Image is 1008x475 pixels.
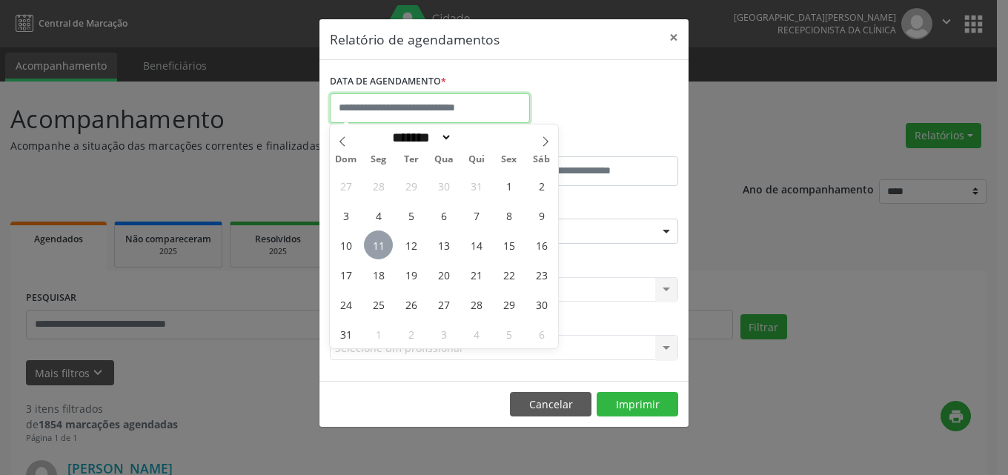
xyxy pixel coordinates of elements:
button: Imprimir [597,392,678,417]
span: Agosto 18, 2025 [364,260,393,289]
span: Setembro 1, 2025 [364,319,393,348]
h5: Relatório de agendamentos [330,30,500,49]
span: Agosto 17, 2025 [331,260,360,289]
select: Month [387,130,452,145]
span: Qua [428,155,460,165]
span: Agosto 6, 2025 [429,201,458,230]
span: Setembro 5, 2025 [494,319,523,348]
span: Dom [330,155,362,165]
span: Sex [493,155,525,165]
span: Agosto 30, 2025 [527,290,556,319]
button: Cancelar [510,392,591,417]
span: Setembro 2, 2025 [397,319,425,348]
span: Agosto 24, 2025 [331,290,360,319]
span: Agosto 28, 2025 [462,290,491,319]
span: Julho 27, 2025 [331,171,360,200]
span: Agosto 23, 2025 [527,260,556,289]
span: Agosto 20, 2025 [429,260,458,289]
span: Agosto 22, 2025 [494,260,523,289]
span: Ter [395,155,428,165]
label: ATÉ [508,133,678,156]
span: Agosto 3, 2025 [331,201,360,230]
span: Setembro 6, 2025 [527,319,556,348]
span: Agosto 31, 2025 [331,319,360,348]
input: Year [452,130,501,145]
span: Julho 31, 2025 [462,171,491,200]
span: Agosto 11, 2025 [364,230,393,259]
span: Agosto 7, 2025 [462,201,491,230]
span: Julho 28, 2025 [364,171,393,200]
span: Agosto 29, 2025 [494,290,523,319]
label: DATA DE AGENDAMENTO [330,70,446,93]
span: Agosto 12, 2025 [397,230,425,259]
span: Qui [460,155,493,165]
span: Agosto 4, 2025 [364,201,393,230]
span: Agosto 26, 2025 [397,290,425,319]
span: Agosto 1, 2025 [494,171,523,200]
span: Agosto 2, 2025 [527,171,556,200]
span: Agosto 15, 2025 [494,230,523,259]
span: Agosto 9, 2025 [527,201,556,230]
span: Agosto 27, 2025 [429,290,458,319]
span: Setembro 3, 2025 [429,319,458,348]
span: Sáb [525,155,558,165]
span: Agosto 13, 2025 [429,230,458,259]
span: Agosto 5, 2025 [397,201,425,230]
span: Agosto 14, 2025 [462,230,491,259]
span: Seg [362,155,395,165]
span: Julho 30, 2025 [429,171,458,200]
span: Julho 29, 2025 [397,171,425,200]
span: Agosto 19, 2025 [397,260,425,289]
span: Agosto 8, 2025 [494,201,523,230]
span: Agosto 21, 2025 [462,260,491,289]
button: Close [659,19,689,56]
span: Agosto 25, 2025 [364,290,393,319]
span: Agosto 16, 2025 [527,230,556,259]
span: Setembro 4, 2025 [462,319,491,348]
span: Agosto 10, 2025 [331,230,360,259]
